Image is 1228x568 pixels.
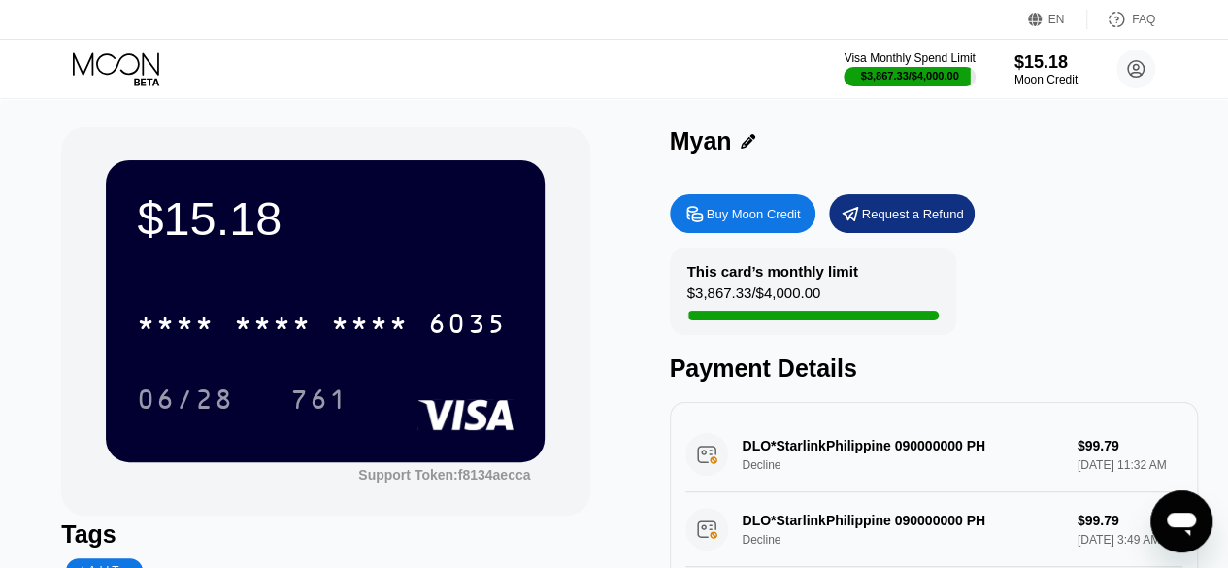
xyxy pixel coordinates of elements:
[687,284,821,311] div: $3,867.33 / $4,000.00
[137,386,234,418] div: 06/28
[290,386,348,418] div: 761
[428,311,506,342] div: 6035
[276,375,363,423] div: 761
[670,194,815,233] div: Buy Moon Credit
[358,467,530,483] div: Support Token: f8134aecca
[707,206,801,222] div: Buy Moon Credit
[122,375,249,423] div: 06/28
[670,354,1198,383] div: Payment Details
[829,194,975,233] div: Request a Refund
[1132,13,1155,26] div: FAQ
[1014,52,1078,86] div: $15.18Moon Credit
[1014,52,1078,73] div: $15.18
[687,263,858,280] div: This card’s monthly limit
[1014,73,1078,86] div: Moon Credit
[358,467,530,483] div: Support Token:f8134aecca
[844,51,975,65] div: Visa Monthly Spend Limit
[1048,13,1065,26] div: EN
[61,520,589,549] div: Tags
[1150,490,1212,552] iframe: Button to launch messaging window
[137,191,514,246] div: $15.18
[670,127,732,155] div: Myan
[1028,10,1087,29] div: EN
[861,70,959,82] div: $3,867.33 / $4,000.00
[844,51,975,86] div: Visa Monthly Spend Limit$3,867.33/$4,000.00
[862,206,964,222] div: Request a Refund
[1087,10,1155,29] div: FAQ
